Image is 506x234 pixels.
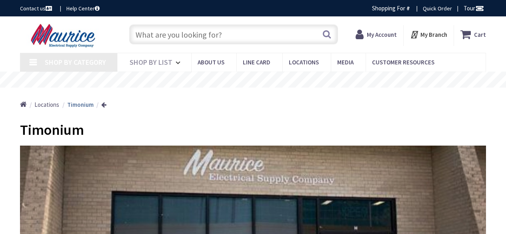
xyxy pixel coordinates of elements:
span: Customer Resources [372,58,434,66]
strong: Timonium [67,101,94,108]
span: About us [198,58,224,66]
span: Shopping For [372,4,405,12]
div: My Branch [410,27,447,42]
a: Cart [460,27,486,42]
a: Contact us [20,4,54,12]
a: My Account [356,27,397,42]
span: Locations [34,101,59,108]
span: Shop By Category [45,58,106,67]
a: Help Center [66,4,100,12]
span: Timonium [20,121,84,139]
span: Line Card [243,58,270,66]
img: Maurice Electrical Supply Company [20,23,108,48]
span: Tour [464,4,484,12]
input: What are you looking for? [129,24,338,44]
strong: My Branch [420,31,447,38]
a: Locations [34,100,59,109]
span: Shop By List [130,58,172,67]
a: Quick Order [423,4,452,12]
strong: Cart [474,27,486,42]
strong: # [406,4,410,12]
rs-layer: Free Same Day Pickup at 15 Locations [180,76,326,84]
span: Locations [289,58,319,66]
strong: My Account [367,31,397,38]
span: Media [337,58,354,66]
